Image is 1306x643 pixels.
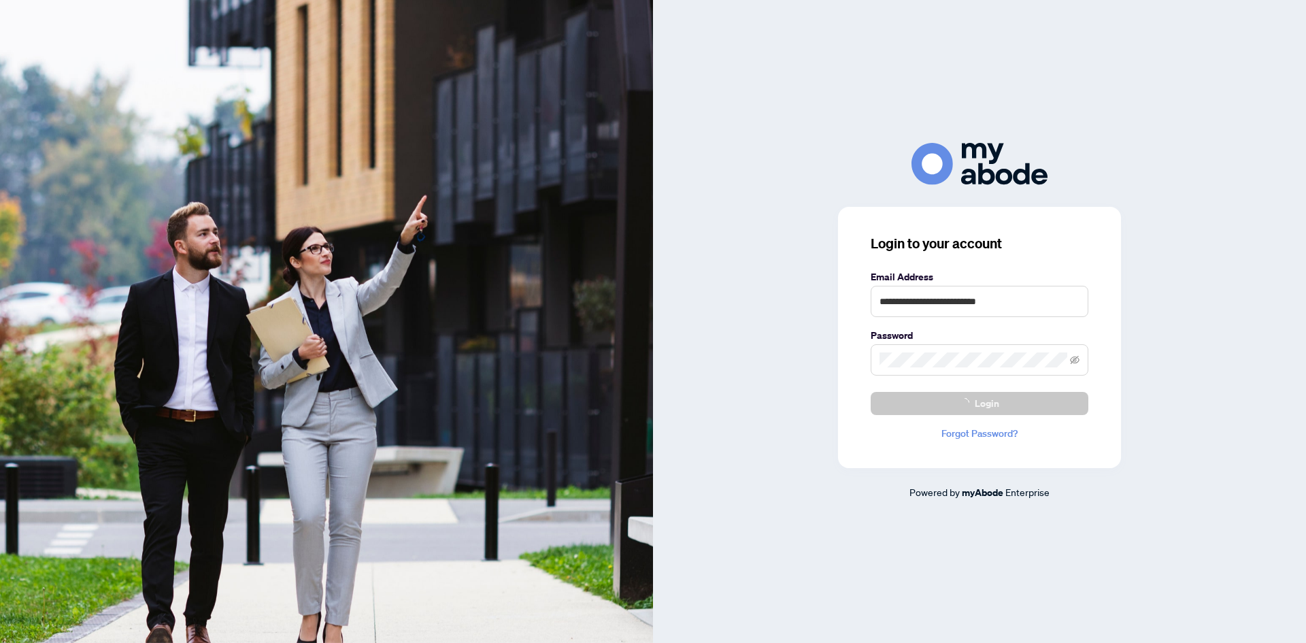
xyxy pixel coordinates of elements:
[871,328,1088,343] label: Password
[1070,355,1079,365] span: eye-invisible
[911,143,1048,184] img: ma-logo
[871,426,1088,441] a: Forgot Password?
[871,392,1088,415] button: Login
[871,234,1088,253] h3: Login to your account
[962,485,1003,500] a: myAbode
[1005,486,1050,498] span: Enterprise
[871,269,1088,284] label: Email Address
[909,486,960,498] span: Powered by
